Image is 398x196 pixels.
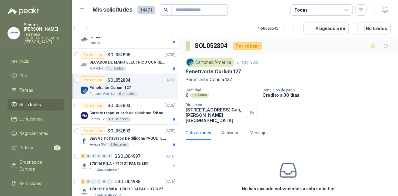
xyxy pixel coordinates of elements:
p: [DATE] [165,128,175,134]
div: 6 Unidades [117,91,138,96]
p: Barvivo Portavasos De Silicona PAQUETE 6 Unidades Negro Con Soporte Antideslizantes [89,136,167,142]
span: Solicitudes [19,101,41,108]
p: Penetrante Corium 127 [186,68,241,75]
p: Perugia SAS [89,142,107,147]
div: 0 [102,179,107,184]
img: Company Logo [81,112,88,119]
a: Inicio [7,55,64,67]
p: Caracol TV [89,117,105,122]
img: Company Logo [81,188,88,195]
p: [DATE] [165,52,175,58]
div: 0 [107,179,112,184]
div: 0 [107,154,112,158]
p: 21 ago, 2025 [236,59,259,65]
button: Asignado a mi [303,23,349,34]
img: Company Logo [81,61,88,69]
a: 2 0 0 0 0 0 GSOL004987[DATE] Company Logo170116 PILA - 170121 PANEL LEDClub Campestre de Cali [81,152,177,173]
div: Por cotizar [233,42,262,50]
span: Inicio [19,58,29,65]
img: Company Logo [81,137,88,145]
span: Tareas [19,87,33,94]
div: 100 Unidades [106,117,131,122]
p: Carrete rappel cuerda de alpinismo 5/8 negra 16mm [89,110,167,116]
span: Órdenes de Compra [19,159,58,173]
span: Cotizar [19,144,34,151]
h3: No has enviado cotizaciones a esta solicitud [242,185,335,192]
p: Condición de pago [262,88,396,92]
div: 1 Unidades [104,66,126,71]
span: Remisiones [19,180,42,187]
div: Cotizaciones [186,129,211,136]
a: Negociaciones [7,127,64,139]
img: Logo peakr [7,8,39,15]
p: SECADOR DE MANO ELECTRICO CON SENSOR [89,59,167,65]
span: Negociaciones [19,130,48,137]
div: 2 [81,154,85,158]
p: KLARENS [89,66,103,71]
p: Cantidad [186,88,257,92]
span: Chat [19,72,29,79]
span: Licitaciones [19,116,42,122]
p: [DATE] [165,153,175,159]
p: Club Campestre de Cali [89,168,123,173]
div: 0 [97,179,101,184]
p: [DATE] [165,77,175,83]
div: 0 [102,154,107,158]
a: Órdenes de Compra [7,156,64,175]
p: SOL052804 [107,78,130,82]
p: Ferretería [GEOGRAPHIC_DATA][PERSON_NAME] [24,33,64,44]
div: 1 Unidades [108,142,129,147]
a: Remisiones [7,178,64,189]
p: 170116 PILA - 170121 PANEL LED [89,161,148,167]
p: [DATE] [165,103,175,109]
a: Solicitudes [7,99,64,111]
span: 1 [54,145,61,150]
span: 14471 [137,6,155,14]
div: Unidades [190,93,209,98]
img: Company Logo [81,36,88,43]
p: Penetrante Corium 127 [89,85,131,91]
div: Por cotizar [81,127,105,135]
p: 170112 BOMBA- 170113 CAPACI- 170127 MOTOR 170119 R [89,186,167,192]
a: Chat [7,70,64,82]
div: Por cotizar [81,76,105,84]
p: Yeison [PERSON_NAME] [24,23,64,31]
div: Mensajes [250,129,269,136]
p: Crédito a 30 días [262,92,396,98]
a: Por cotizarSOL052804[DATE] Company LogoPenetrante Corium 127Cartones America6 Unidades [72,74,178,99]
div: Actividad [221,129,240,136]
div: Por cotizar [81,102,105,109]
span: search [164,8,168,12]
a: Por cotizarSOL052803[DATE] Company LogoCarrete rappel cuerda de alpinismo 5/8 negra 16mmCaracol T... [72,99,178,125]
h1: Mis solicitudes [92,5,132,14]
button: No Leídos [354,23,391,34]
p: SOL052805 [107,53,130,57]
div: 0 [91,179,96,184]
a: Cotizar1 [7,142,64,154]
div: 0 [86,179,91,184]
p: Patojito [89,41,100,46]
a: Tareas [7,84,64,96]
a: Licitaciones [7,113,64,125]
p: SOL052803 [107,103,130,108]
p: [STREET_ADDRESS] Cali , [PERSON_NAME][GEOGRAPHIC_DATA] [186,107,244,123]
div: 4 [81,179,85,184]
p: Dirección [186,103,244,107]
img: Company Logo [81,162,88,170]
div: 0 [97,154,101,158]
p: Cartones America [89,91,115,96]
p: GSOL004986 [114,179,140,184]
img: Company Logo [8,27,20,39]
div: Por cotizar [81,51,105,59]
p: Penetrante Corium 127 [186,76,391,83]
p: SOL052802 [107,129,130,133]
div: 1 - 50 de 8545 [258,23,298,34]
a: Por cotizarSOL052802[DATE] Company LogoBarvivo Portavasos De Silicona PAQUETE 6 Unidades Negro Co... [72,125,178,150]
div: 0 [91,154,96,158]
img: Company Logo [81,86,88,94]
p: 6 [186,92,189,98]
a: Por cotizarSOL052805[DATE] Company LogoSECADOR DE MANO ELECTRICO CON SENSORKLARENS1 Unidades [72,49,178,74]
img: Company Logo [187,59,194,66]
div: 0 [86,154,91,158]
div: Todas [294,7,307,13]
